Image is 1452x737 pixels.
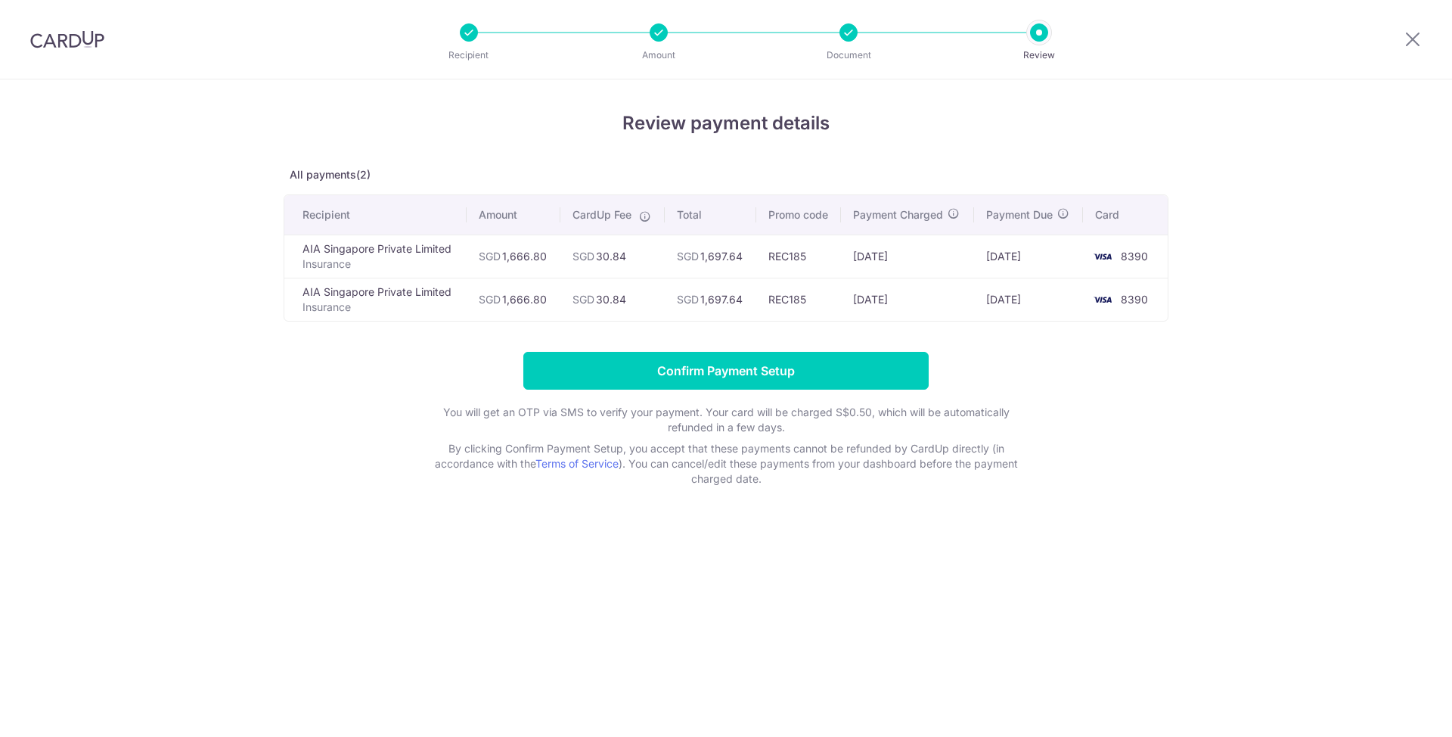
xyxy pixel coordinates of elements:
[560,278,665,321] td: 30.84
[1083,195,1168,235] th: Card
[983,48,1095,63] p: Review
[423,441,1028,487] p: By clicking Confirm Payment Setup, you accept that these payments cannot be refunded by CardUp di...
[841,235,974,278] td: [DATE]
[756,278,842,321] td: REC185
[1121,250,1148,263] span: 8390
[974,278,1083,321] td: [DATE]
[479,250,501,263] span: SGD
[30,30,104,48] img: CardUp
[756,235,842,278] td: REC185
[467,195,560,235] th: Amount
[284,167,1168,182] p: All payments(2)
[467,278,560,321] td: 1,666.80
[413,48,525,63] p: Recipient
[1087,291,1118,309] img: <span class="translation_missing" title="translation missing: en.account_steps.new_confirm_form.b...
[572,250,594,263] span: SGD
[1356,692,1437,729] iframe: Opens a widget where you can find more information
[841,278,974,321] td: [DATE]
[302,257,455,272] p: Insurance
[284,110,1168,137] h4: Review payment details
[523,352,929,390] input: Confirm Payment Setup
[665,195,756,235] th: Total
[1121,293,1148,306] span: 8390
[302,300,455,315] p: Insurance
[572,293,594,306] span: SGD
[756,195,842,235] th: Promo code
[1087,247,1118,266] img: <span class="translation_missing" title="translation missing: en.account_steps.new_confirm_form.b...
[986,207,1053,222] span: Payment Due
[974,235,1083,278] td: [DATE]
[535,457,619,470] a: Terms of Service
[560,235,665,278] td: 30.84
[677,293,699,306] span: SGD
[423,405,1028,435] p: You will get an OTP via SMS to verify your payment. Your card will be charged S$0.50, which will ...
[793,48,904,63] p: Document
[479,293,501,306] span: SGD
[665,235,756,278] td: 1,697.64
[467,235,560,278] td: 1,666.80
[677,250,699,263] span: SGD
[603,48,715,63] p: Amount
[284,235,467,278] td: AIA Singapore Private Limited
[572,207,631,222] span: CardUp Fee
[284,195,467,235] th: Recipient
[853,207,943,222] span: Payment Charged
[284,278,467,321] td: AIA Singapore Private Limited
[665,278,756,321] td: 1,697.64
